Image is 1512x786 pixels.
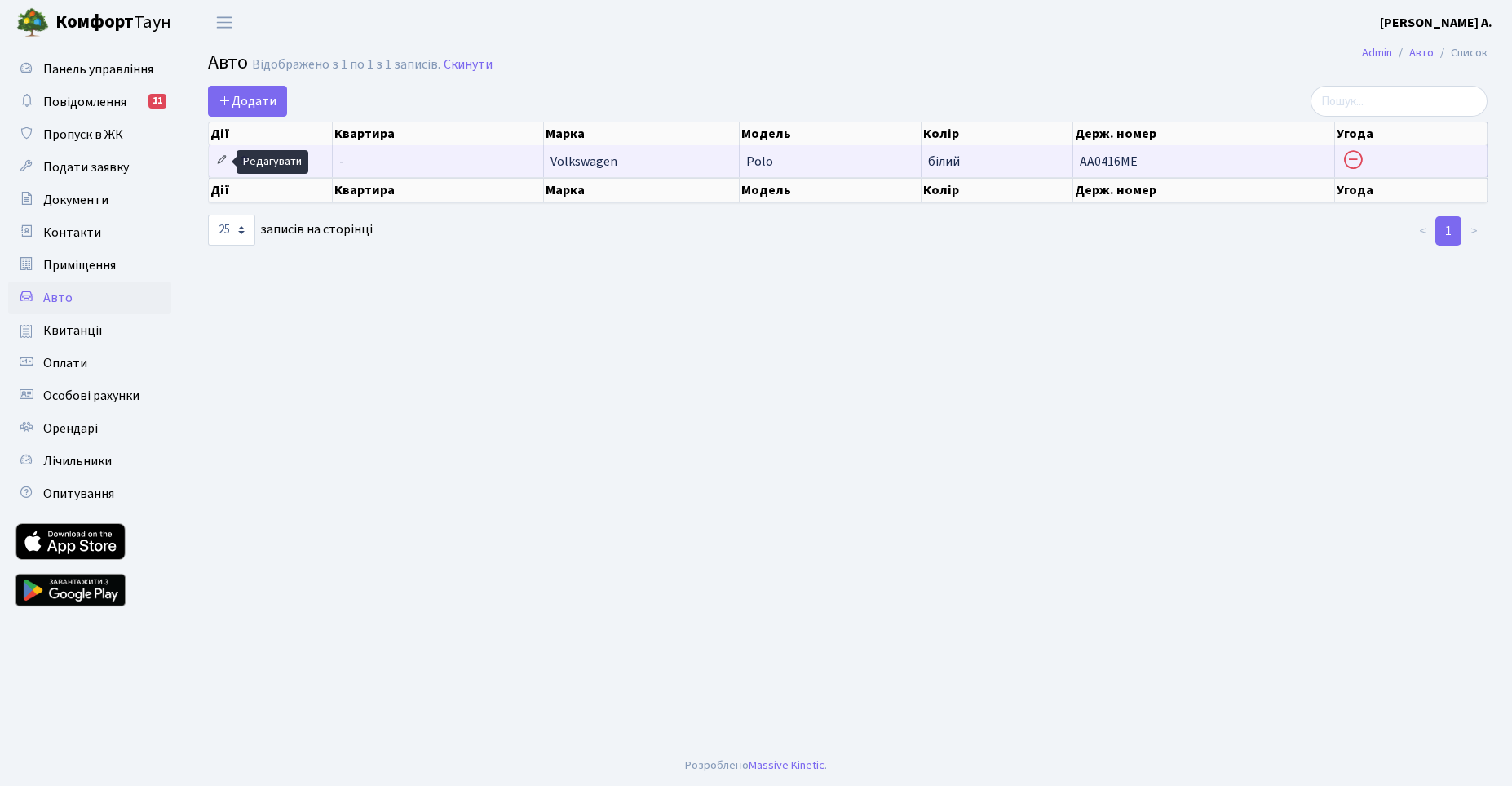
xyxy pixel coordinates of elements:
[8,445,171,477] a: Лічильники
[550,153,617,171] span: Volkswagen
[8,347,171,380] a: Оплати
[544,122,740,145] th: Марка
[208,215,255,246] select: записів на сторінці
[544,178,740,202] th: Марка
[8,249,171,282] a: Приміщення
[1380,14,1492,32] b: [PERSON_NAME] А.
[1435,216,1461,246] a: 1
[43,354,87,372] span: Оплати
[208,48,248,77] span: Авто
[43,60,153,78] span: Панель управління
[8,314,171,347] a: Квитанції
[43,126,123,144] span: Пропуск в ЖК
[740,178,922,202] th: Модель
[8,53,171,86] a: Панель управління
[43,93,126,111] span: Повідомлення
[148,94,166,109] div: 11
[928,153,960,171] span: білий
[1409,44,1434,61] a: Авто
[43,420,98,437] span: Орендарі
[43,256,116,274] span: Приміщення
[204,9,245,36] button: Переключити навігацію
[16,7,49,39] img: logo.png
[740,122,922,145] th: Модель
[746,153,773,171] span: Polo
[8,412,171,445] a: Орендарі
[1380,13,1492,33] a: [PERSON_NAME] А.
[339,155,536,168] span: -
[208,86,287,117] a: Додати
[209,178,333,202] th: Дії
[55,9,134,35] b: Комфорт
[444,57,493,73] a: Скинути
[8,151,171,184] a: Подати заявку
[55,9,171,37] span: Таун
[43,322,103,340] span: Квитанції
[209,122,333,145] th: Дії
[333,178,543,202] th: Квартира
[1073,122,1335,145] th: Держ. номер
[8,282,171,314] a: Авто
[1335,178,1488,202] th: Угода
[1335,122,1488,145] th: Угода
[333,122,543,145] th: Квартира
[922,178,1073,202] th: Колір
[922,122,1073,145] th: Колір
[685,757,827,775] div: Розроблено .
[252,57,440,73] div: Відображено з 1 по 1 з 1 записів.
[43,224,101,242] span: Контакти
[1362,44,1392,61] a: Admin
[1311,86,1488,117] input: Пошук...
[8,216,171,249] a: Контакти
[1073,178,1335,202] th: Держ. номер
[43,387,139,405] span: Особові рахунки
[208,215,373,246] label: записів на сторінці
[1337,36,1512,70] nav: breadcrumb
[8,118,171,151] a: Пропуск в ЖК
[1434,44,1488,62] li: Список
[8,86,171,118] a: Повідомлення11
[1080,153,1138,171] span: AA0416ME
[219,92,276,110] span: Додати
[8,184,171,216] a: Документи
[8,477,171,510] a: Опитування
[43,289,73,307] span: Авто
[8,380,171,412] a: Особові рахунки
[749,757,825,774] a: Massive Kinetic
[43,158,129,176] span: Подати заявку
[43,191,108,209] span: Документи
[237,150,308,174] div: Редагувати
[43,452,112,470] span: Лічильники
[43,485,114,503] span: Опитування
